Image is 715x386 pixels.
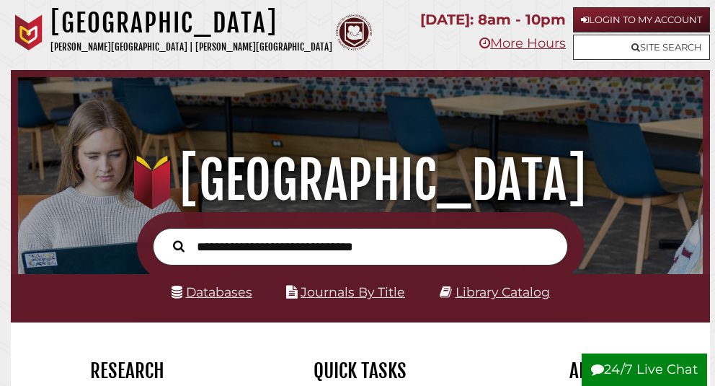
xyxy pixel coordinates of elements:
a: Databases [172,284,252,299]
a: Login to My Account [573,7,710,32]
i: Search [173,240,185,253]
p: [DATE]: 8am - 10pm [420,7,566,32]
h2: Quick Tasks [254,359,466,383]
h2: About [488,359,699,383]
h1: [GEOGRAPHIC_DATA] [29,149,692,212]
a: Library Catalog [456,284,550,299]
img: Calvin University [11,14,47,51]
a: Site Search [573,35,710,60]
h2: Research [22,359,233,383]
img: Calvin Theological Seminary [336,14,372,51]
button: Search [166,237,192,255]
h1: [GEOGRAPHIC_DATA] [50,7,332,39]
a: Journals By Title [301,284,405,299]
p: [PERSON_NAME][GEOGRAPHIC_DATA] | [PERSON_NAME][GEOGRAPHIC_DATA] [50,39,332,56]
a: More Hours [479,35,566,51]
